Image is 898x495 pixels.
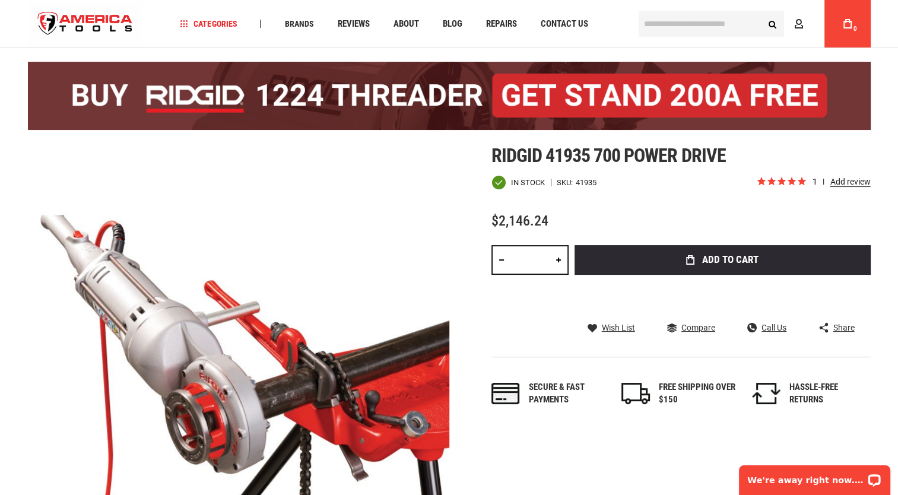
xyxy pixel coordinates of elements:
[174,16,242,32] a: Categories
[621,383,650,404] img: shipping
[575,245,871,275] button: Add to Cart
[491,144,726,167] span: Ridgid 41935 700 power drive
[332,16,375,32] a: Reviews
[813,177,871,186] span: 1 reviews
[28,2,143,46] a: store logo
[388,16,424,32] a: About
[667,322,715,333] a: Compare
[833,323,854,332] span: Share
[540,20,588,28] span: Contact Us
[491,383,520,404] img: payments
[491,212,548,229] span: $2,146.24
[731,458,898,495] iframe: LiveChat chat widget
[480,16,522,32] a: Repairs
[557,179,576,186] strong: SKU
[437,16,467,32] a: Blog
[747,322,786,333] a: Call Us
[180,20,237,28] span: Categories
[602,323,635,332] span: Wish List
[28,62,871,130] img: BOGO: Buy the RIDGID® 1224 Threader (26092), get the 92467 200A Stand FREE!
[535,16,593,32] a: Contact Us
[588,322,635,333] a: Wish List
[393,20,418,28] span: About
[572,278,873,313] iframe: Secure express checkout frame
[28,2,143,46] img: America Tools
[756,176,871,189] span: Rated 5.0 out of 5 stars 1 reviews
[279,16,319,32] a: Brands
[337,20,369,28] span: Reviews
[659,381,736,407] div: FREE SHIPPING OVER $150
[511,179,545,186] span: In stock
[789,381,867,407] div: HASSLE-FREE RETURNS
[761,12,784,35] button: Search
[442,20,462,28] span: Blog
[529,381,606,407] div: Secure & fast payments
[486,20,516,28] span: Repairs
[491,175,545,190] div: Availability
[752,383,780,404] img: returns
[702,255,759,265] span: Add to Cart
[853,26,857,32] span: 0
[576,179,596,186] div: 41935
[284,20,313,28] span: Brands
[761,323,786,332] span: Call Us
[681,323,715,332] span: Compare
